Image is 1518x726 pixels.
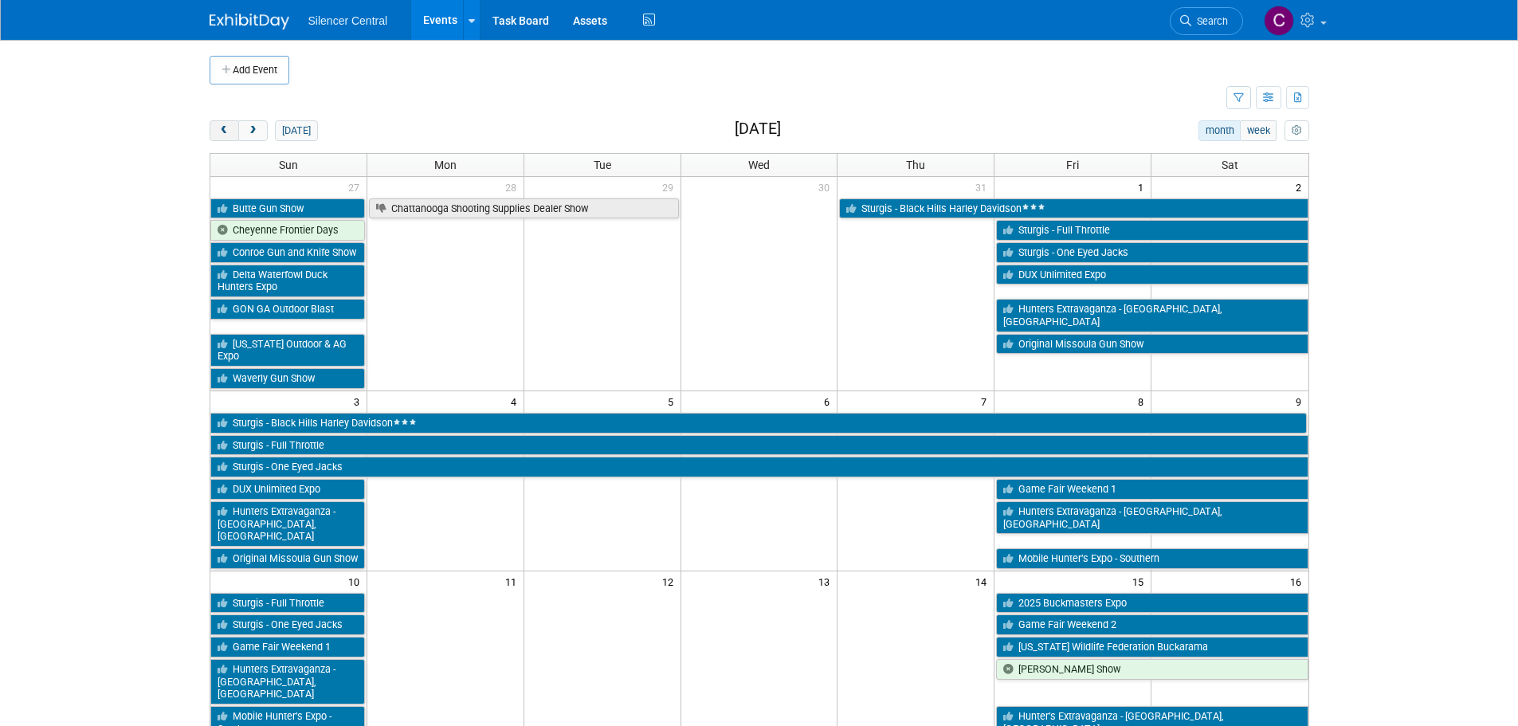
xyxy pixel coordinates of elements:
a: Chattanooga Shooting Supplies Dealer Show [369,198,679,219]
span: 1 [1136,177,1151,197]
a: Waverly Gun Show [210,368,365,389]
a: Sturgis - Full Throttle [210,435,1308,456]
button: week [1240,120,1277,141]
a: Game Fair Weekend 1 [210,637,365,657]
span: 30 [817,177,837,197]
a: Game Fair Weekend 1 [996,479,1308,500]
span: 12 [661,571,681,591]
a: [PERSON_NAME] Show [996,659,1308,680]
a: [US_STATE] Outdoor & AG Expo [210,334,365,367]
span: Sat [1222,159,1238,171]
a: DUX Unlimited Expo [996,265,1308,285]
a: Hunters Extravaganza - [GEOGRAPHIC_DATA], [GEOGRAPHIC_DATA] [996,299,1308,332]
a: Sturgis - One Eyed Jacks [210,614,365,635]
span: 9 [1294,391,1308,411]
a: Original Missoula Gun Show [996,334,1308,355]
img: ExhibitDay [210,14,289,29]
span: 2 [1294,177,1308,197]
span: 14 [974,571,994,591]
a: Sturgis - Black Hills Harley Davidson [210,413,1307,434]
a: Sturgis - One Eyed Jacks [210,457,1308,477]
span: 5 [666,391,681,411]
a: 2025 Buckmasters Expo [996,593,1308,614]
span: Wed [748,159,770,171]
h2: [DATE] [735,120,781,138]
a: Hunters Extravaganza - [GEOGRAPHIC_DATA], [GEOGRAPHIC_DATA] [996,501,1308,534]
a: Original Missoula Gun Show [210,548,365,569]
a: GON GA Outdoor Blast [210,299,365,320]
span: Mon [434,159,457,171]
button: prev [210,120,239,141]
a: Conroe Gun and Knife Show [210,242,365,263]
a: Search [1170,7,1243,35]
span: 15 [1131,571,1151,591]
span: Tue [594,159,611,171]
i: Personalize Calendar [1292,126,1302,136]
span: 11 [504,571,524,591]
span: 3 [352,391,367,411]
span: 29 [661,177,681,197]
a: Sturgis - Full Throttle [210,593,365,614]
span: 31 [974,177,994,197]
span: 8 [1136,391,1151,411]
img: Cade Cox [1264,6,1294,36]
span: Thu [906,159,925,171]
a: Delta Waterfowl Duck Hunters Expo [210,265,365,297]
span: Fri [1066,159,1079,171]
button: month [1198,120,1241,141]
span: 16 [1289,571,1308,591]
a: Cheyenne Frontier Days [210,220,365,241]
span: 4 [509,391,524,411]
a: Sturgis - Full Throttle [996,220,1308,241]
span: 6 [822,391,837,411]
span: 27 [347,177,367,197]
span: 10 [347,571,367,591]
a: Sturgis - One Eyed Jacks [996,242,1308,263]
span: 13 [817,571,837,591]
a: [US_STATE] Wildlife Federation Buckarama [996,637,1308,657]
span: Search [1191,15,1228,27]
a: Mobile Hunter’s Expo - Southern [996,548,1308,569]
button: next [238,120,268,141]
button: [DATE] [275,120,317,141]
a: Hunters Extravaganza - [GEOGRAPHIC_DATA], [GEOGRAPHIC_DATA] [210,501,365,547]
span: 28 [504,177,524,197]
button: Add Event [210,56,289,84]
span: 7 [979,391,994,411]
a: Hunters Extravaganza - [GEOGRAPHIC_DATA], [GEOGRAPHIC_DATA] [210,659,365,704]
button: myCustomButton [1285,120,1308,141]
a: Butte Gun Show [210,198,365,219]
span: Sun [279,159,298,171]
a: Sturgis - Black Hills Harley Davidson [839,198,1308,219]
span: Silencer Central [308,14,388,27]
a: DUX Unlimited Expo [210,479,365,500]
a: Game Fair Weekend 2 [996,614,1308,635]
